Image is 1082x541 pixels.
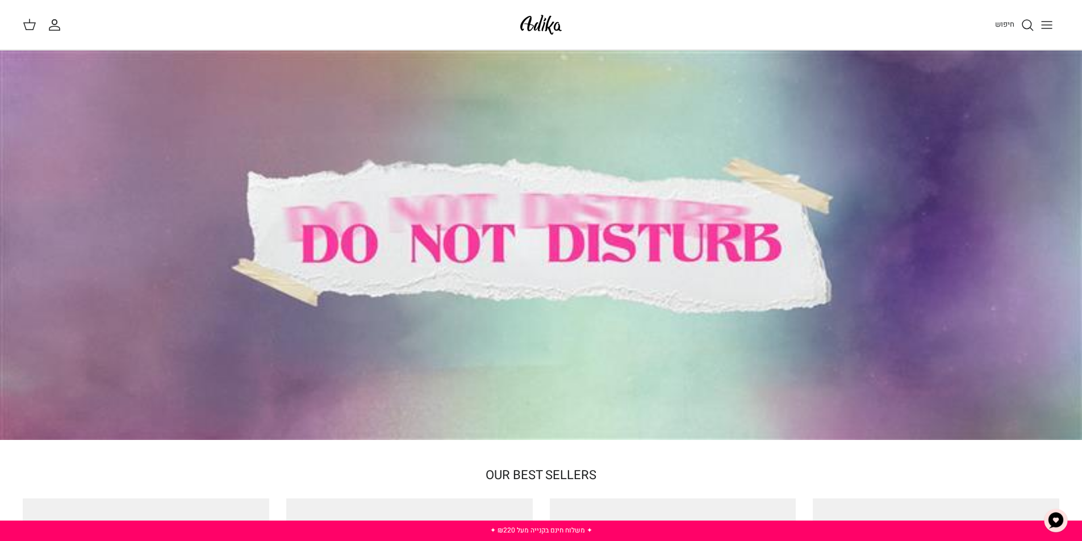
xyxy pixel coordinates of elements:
[995,18,1034,32] a: חיפוש
[486,466,596,484] a: OUR BEST SELLERS
[995,19,1014,30] span: חיפוש
[490,525,592,535] a: ✦ משלוח חינם בקנייה מעל ₪220 ✦
[1039,504,1073,538] button: צ'אט
[48,18,66,32] a: החשבון שלי
[1034,12,1059,37] button: Toggle menu
[517,11,565,38] img: Adika IL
